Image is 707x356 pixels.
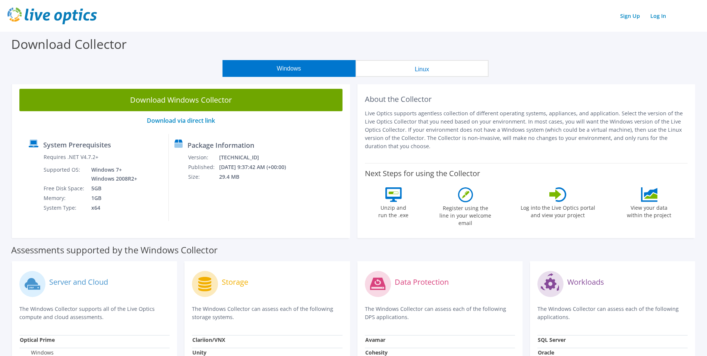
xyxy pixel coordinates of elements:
p: The Windows Collector supports all of the Live Optics compute and cloud assessments. [19,305,170,321]
td: System Type: [43,203,86,213]
td: x64 [86,203,139,213]
strong: Clariion/VNX [192,336,225,343]
td: [TECHNICAL_ID] [219,153,296,162]
button: Linux [356,60,489,77]
label: Server and Cloud [49,278,108,286]
label: Storage [222,278,248,286]
label: Next Steps for using the Collector [365,169,480,178]
td: 1GB [86,193,139,203]
strong: SQL Server [538,336,566,343]
p: Live Optics supports agentless collection of different operating systems, appliances, and applica... [365,109,688,150]
p: The Windows Collector can assess each of the following DPS applications. [365,305,515,321]
strong: Oracle [538,349,554,356]
strong: Avamar [365,336,385,343]
td: Windows 7+ Windows 2008R2+ [86,165,139,184]
h2: About the Collector [365,95,688,104]
a: Log In [647,10,670,21]
strong: Cohesity [365,349,388,356]
label: Download Collector [11,35,127,53]
a: Sign Up [616,10,644,21]
button: Windows [222,60,356,77]
label: Package Information [187,141,254,149]
a: Download via direct link [147,116,215,125]
td: Free Disk Space: [43,184,86,193]
p: The Windows Collector can assess each of the following applications. [537,305,688,321]
td: Version: [188,153,219,162]
label: Log into the Live Optics portal and view your project [520,202,596,219]
label: Data Protection [395,278,449,286]
strong: Optical Prime [20,336,55,343]
td: Memory: [43,193,86,203]
td: [DATE] 9:37:42 AM (+00:00) [219,162,296,172]
label: Register using the line in your welcome email [438,202,493,227]
label: System Prerequisites [43,141,111,149]
label: Assessments supported by the Windows Collector [11,246,218,254]
label: Requires .NET V4.7.2+ [44,153,98,161]
label: Workloads [567,278,604,286]
td: Size: [188,172,219,182]
label: Unzip and run the .exe [376,202,411,219]
td: 5GB [86,184,139,193]
td: Supported OS: [43,165,86,184]
label: View your data within the project [622,202,676,219]
strong: Unity [192,349,206,356]
td: 29.4 MB [219,172,296,182]
img: live_optics_svg.svg [7,7,97,24]
td: Published: [188,162,219,172]
p: The Windows Collector can assess each of the following storage systems. [192,305,342,321]
a: Download Windows Collector [19,89,343,111]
